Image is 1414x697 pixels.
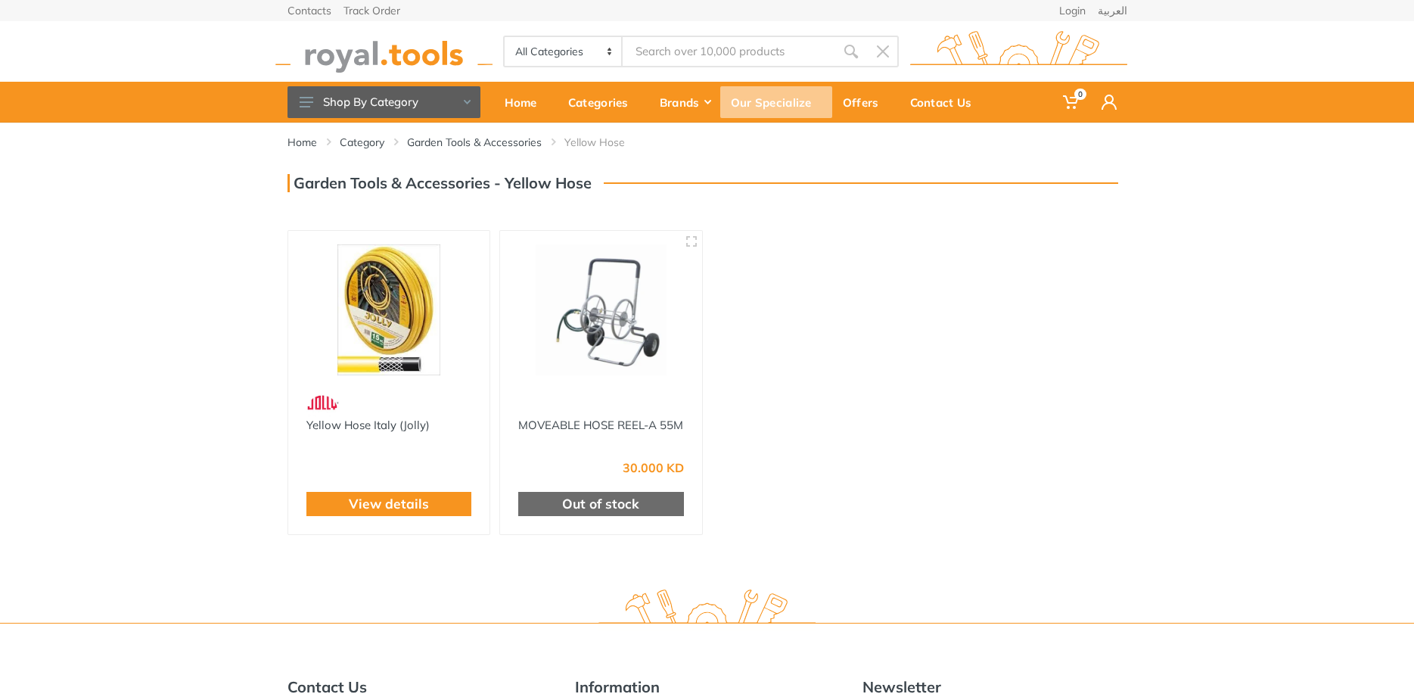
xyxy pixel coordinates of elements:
[558,86,649,118] div: Categories
[832,86,900,118] div: Offers
[1074,89,1086,100] span: 0
[649,86,720,118] div: Brands
[900,86,993,118] div: Contact Us
[832,82,900,123] a: Offers
[1059,5,1086,16] a: Login
[720,82,832,123] a: Our Specialize
[564,135,648,150] li: Yellow Hose
[910,31,1127,73] img: royal.tools Logo
[349,494,429,514] a: View details
[287,174,592,192] h3: Garden Tools & Accessories - Yellow Hose
[306,391,340,417] img: 3.webp
[302,244,477,375] img: Royal Tools - Yellow Hose Italy (Jolly)
[306,418,430,432] a: Yellow Hose Italy (Jolly)
[558,82,649,123] a: Categories
[494,86,558,118] div: Home
[623,462,684,474] div: 30.000 KD
[518,492,684,516] div: Out of stock
[340,135,384,150] a: Category
[505,37,623,66] select: Category
[1052,82,1091,123] a: 0
[287,5,331,16] a: Contacts
[275,31,493,73] img: royal.tools Logo
[623,36,834,67] input: Site search
[287,678,552,696] h5: Contact Us
[518,391,550,417] img: 1.webp
[407,135,542,150] a: Garden Tools & Accessories
[514,244,688,375] img: Royal Tools - MOVEABLE HOSE REEL-A 55M
[900,82,993,123] a: Contact Us
[575,678,840,696] h5: Information
[1098,5,1127,16] a: العربية
[494,82,558,123] a: Home
[862,678,1127,696] h5: Newsletter
[287,135,1127,150] nav: breadcrumb
[720,86,832,118] div: Our Specialize
[598,590,816,631] img: royal.tools Logo
[287,86,480,118] button: Shop By Category
[518,418,683,432] a: MOVEABLE HOSE REEL-A 55M
[343,5,400,16] a: Track Order
[287,135,317,150] a: Home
